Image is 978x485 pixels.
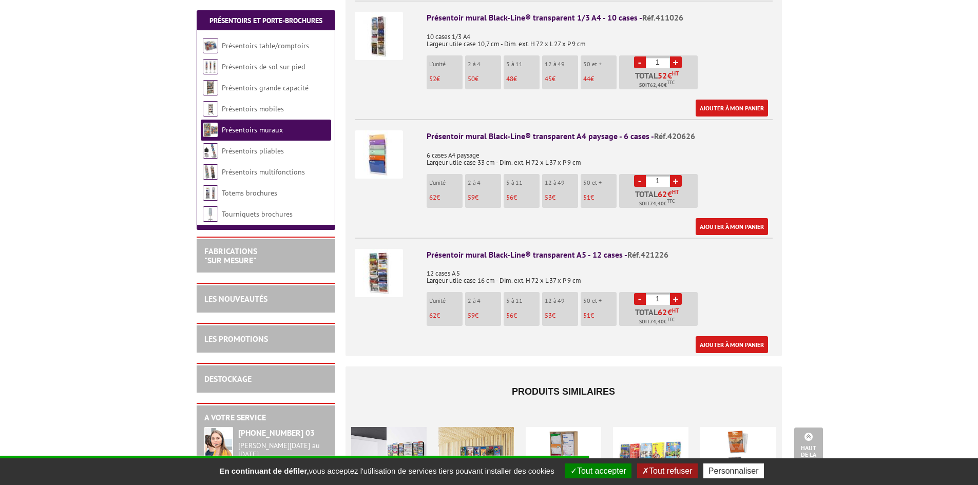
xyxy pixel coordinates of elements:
[238,441,328,459] div: [PERSON_NAME][DATE] au [DATE]
[506,74,513,83] span: 48
[506,179,540,186] p: 5 à 11
[427,12,773,24] div: Présentoir mural Black-Line® transparent 1/3 A4 - 10 cases -
[545,75,578,83] p: €
[222,104,284,113] a: Présentoirs mobiles
[642,12,683,23] span: Réf.411026
[565,463,631,478] button: Tout accepter
[670,175,682,187] a: +
[650,318,664,326] span: 74,40
[634,175,646,187] a: -
[794,428,823,470] a: Haut de la page
[667,198,675,204] sup: TTC
[650,200,664,208] span: 74,40
[654,131,695,141] span: Réf.420626
[667,80,675,85] sup: TTC
[468,61,501,68] p: 2 à 4
[545,179,578,186] p: 12 à 49
[634,56,646,68] a: -
[545,61,578,68] p: 12 à 49
[583,311,590,320] span: 51
[204,294,267,304] a: LES NOUVEAUTÉS
[583,193,590,202] span: 51
[672,188,679,196] sup: HT
[583,297,617,304] p: 50 et +
[506,75,540,83] p: €
[429,74,436,83] span: 52
[238,428,315,438] strong: [PHONE_NUMBER] 03
[238,441,328,477] div: 08h30 à 12h30 13h30 à 17h30
[545,194,578,201] p: €
[703,463,764,478] button: Personnaliser (fenêtre modale)
[622,71,698,89] p: Total
[696,100,768,117] a: Ajouter à mon panier
[355,12,403,60] img: Présentoir mural Black-Line® transparent 1/3 A4 - 10 cases
[583,194,617,201] p: €
[222,125,283,134] a: Présentoirs muraux
[203,185,218,201] img: Totems brochures
[639,81,675,89] span: Soit €
[583,312,617,319] p: €
[214,467,559,475] span: vous acceptez l'utilisation de services tiers pouvant installer des cookies
[583,179,617,186] p: 50 et +
[222,83,309,92] a: Présentoirs grande capacité
[468,297,501,304] p: 2 à 4
[696,336,768,353] a: Ajouter à mon panier
[203,59,218,74] img: Présentoirs de sol sur pied
[583,75,617,83] p: €
[658,308,667,316] span: 62
[203,206,218,222] img: Tourniquets brochures
[545,312,578,319] p: €
[506,193,513,202] span: 56
[583,61,617,68] p: 50 et +
[650,81,664,89] span: 62,40
[667,308,672,316] span: €
[222,209,293,219] a: Tourniquets brochures
[670,56,682,68] a: +
[203,38,218,53] img: Présentoirs table/comptoirs
[545,297,578,304] p: 12 à 49
[637,463,697,478] button: Tout refuser
[429,312,463,319] p: €
[355,249,403,297] img: Présentoir mural Black-Line® transparent A5 - 12 cases
[204,334,268,344] a: LES PROMOTIONS
[583,74,590,83] span: 44
[429,193,436,202] span: 62
[203,80,218,95] img: Présentoirs grande capacité
[468,311,475,320] span: 59
[639,200,675,208] span: Soit €
[468,179,501,186] p: 2 à 4
[429,311,436,320] span: 62
[427,130,773,142] div: Présentoir mural Black-Line® transparent A4 paysage - 6 cases -
[696,218,768,235] a: Ajouter à mon panier
[545,311,552,320] span: 53
[468,74,475,83] span: 50
[506,297,540,304] p: 5 à 11
[634,293,646,305] a: -
[658,190,667,198] span: 62
[639,318,675,326] span: Soit €
[203,164,218,180] img: Présentoirs multifonctions
[209,16,322,25] a: Présentoirs et Porte-brochures
[627,249,668,260] span: Réf.421226
[355,130,403,179] img: Présentoir mural Black-Line® transparent A4 paysage - 6 cases
[222,188,277,198] a: Totems brochures
[468,194,501,201] p: €
[672,70,679,77] sup: HT
[667,317,675,322] sup: TTC
[203,101,218,117] img: Présentoirs mobiles
[219,467,309,475] strong: En continuant de défiler,
[429,297,463,304] p: L'unité
[622,308,698,326] p: Total
[222,62,305,71] a: Présentoirs de sol sur pied
[429,61,463,68] p: L'unité
[429,179,463,186] p: L'unité
[622,190,698,208] p: Total
[222,167,305,177] a: Présentoirs multifonctions
[427,263,773,284] p: 12 cases A 5 Largeur utile case 16 cm - Dim. ext. H 72 x L 37 x P 9 cm
[667,71,672,80] span: €
[203,143,218,159] img: Présentoirs pliables
[545,193,552,202] span: 53
[222,41,309,50] a: Présentoirs table/comptoirs
[545,74,552,83] span: 45
[429,194,463,201] p: €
